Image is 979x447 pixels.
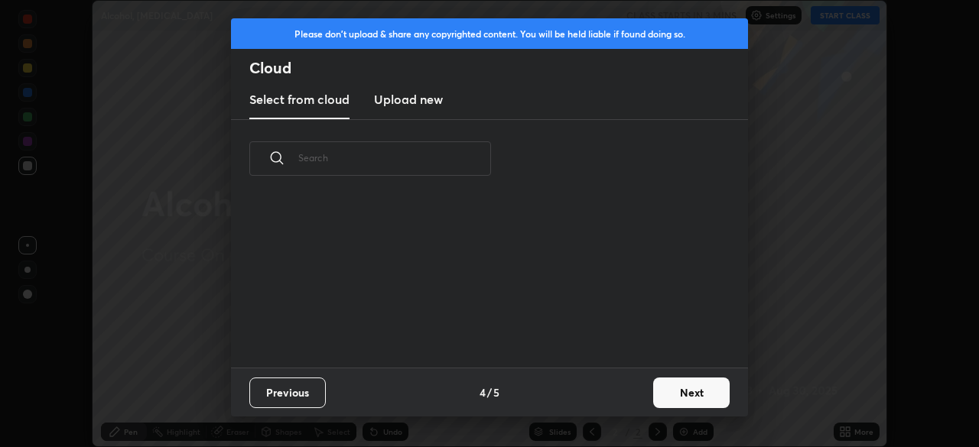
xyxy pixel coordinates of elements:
button: Previous [249,377,326,408]
div: Please don't upload & share any copyrighted content. You will be held liable if found doing so. [231,18,748,49]
h3: Upload new [374,90,443,109]
h4: 5 [493,384,499,400]
h4: 4 [480,384,486,400]
h4: / [487,384,492,400]
div: grid [231,193,730,368]
h2: Cloud [249,58,748,78]
h3: Select from cloud [249,90,350,109]
button: Next [653,377,730,408]
input: Search [298,125,491,190]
